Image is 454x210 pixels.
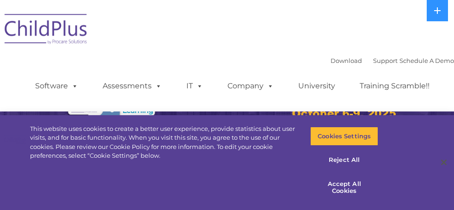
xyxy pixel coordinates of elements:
[434,152,454,173] button: Close
[310,127,378,146] button: Cookies Settings
[310,150,378,170] button: Reject All
[26,77,87,95] a: Software
[373,57,398,64] a: Support
[350,77,439,95] a: Training Scramble!!
[177,77,212,95] a: IT
[331,57,454,64] font: |
[218,77,283,95] a: Company
[310,174,378,201] button: Accept All Cookies
[30,124,297,161] div: This website uses cookies to create a better user experience, provide statistics about user visit...
[399,57,454,64] a: Schedule A Demo
[93,77,171,95] a: Assessments
[331,57,362,64] a: Download
[289,77,344,95] a: University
